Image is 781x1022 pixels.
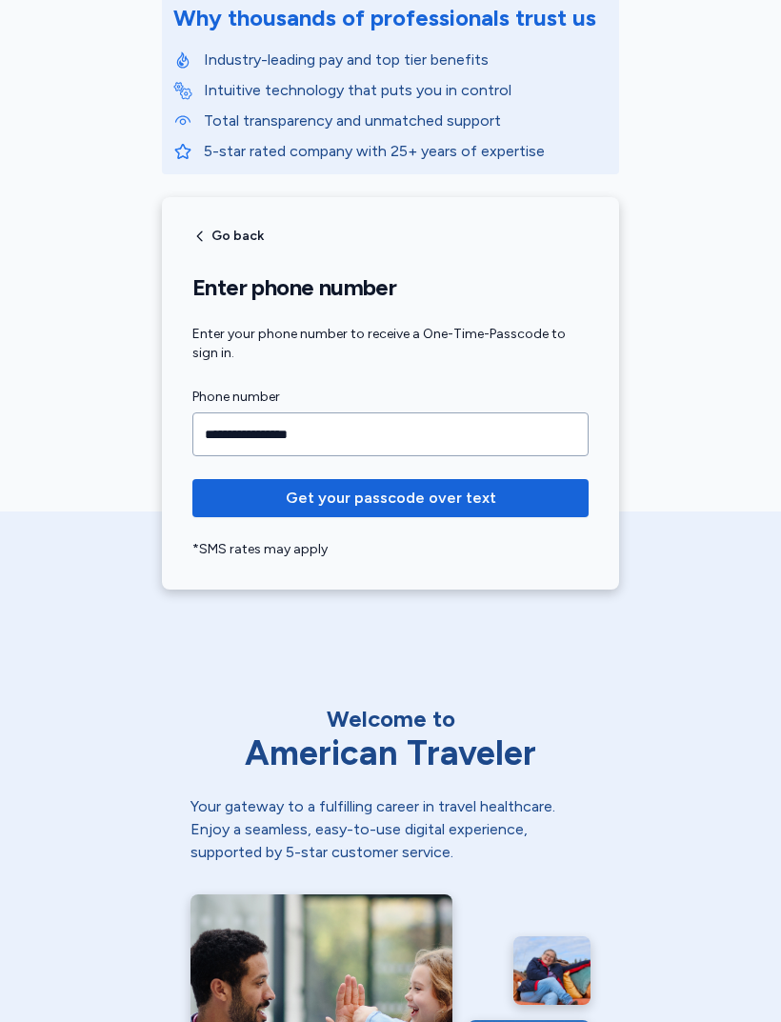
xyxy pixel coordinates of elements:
[192,325,589,363] div: Enter your phone number to receive a One-Time-Passcode to sign in.
[173,3,596,33] div: Why thousands of professionals trust us
[204,140,608,163] p: 5-star rated company with 25+ years of expertise
[192,479,589,517] button: Get your passcode over text
[286,487,496,510] span: Get your passcode over text
[192,540,589,559] div: *SMS rates may apply
[192,273,589,302] h1: Enter phone number
[190,734,591,772] div: American Traveler
[192,412,589,456] input: Phone number
[190,795,591,864] div: Your gateway to a fulfilling career in travel healthcare. Enjoy a seamless, easy-to-use digital e...
[513,936,591,1005] img: ER nurse relaxing after a long day
[204,110,608,132] p: Total transparency and unmatched support
[192,386,589,409] label: Phone number
[192,229,264,244] button: Go back
[190,704,591,734] div: Welcome to
[204,49,608,71] p: Industry-leading pay and top tier benefits
[211,230,264,243] span: Go back
[204,79,608,102] p: Intuitive technology that puts you in control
